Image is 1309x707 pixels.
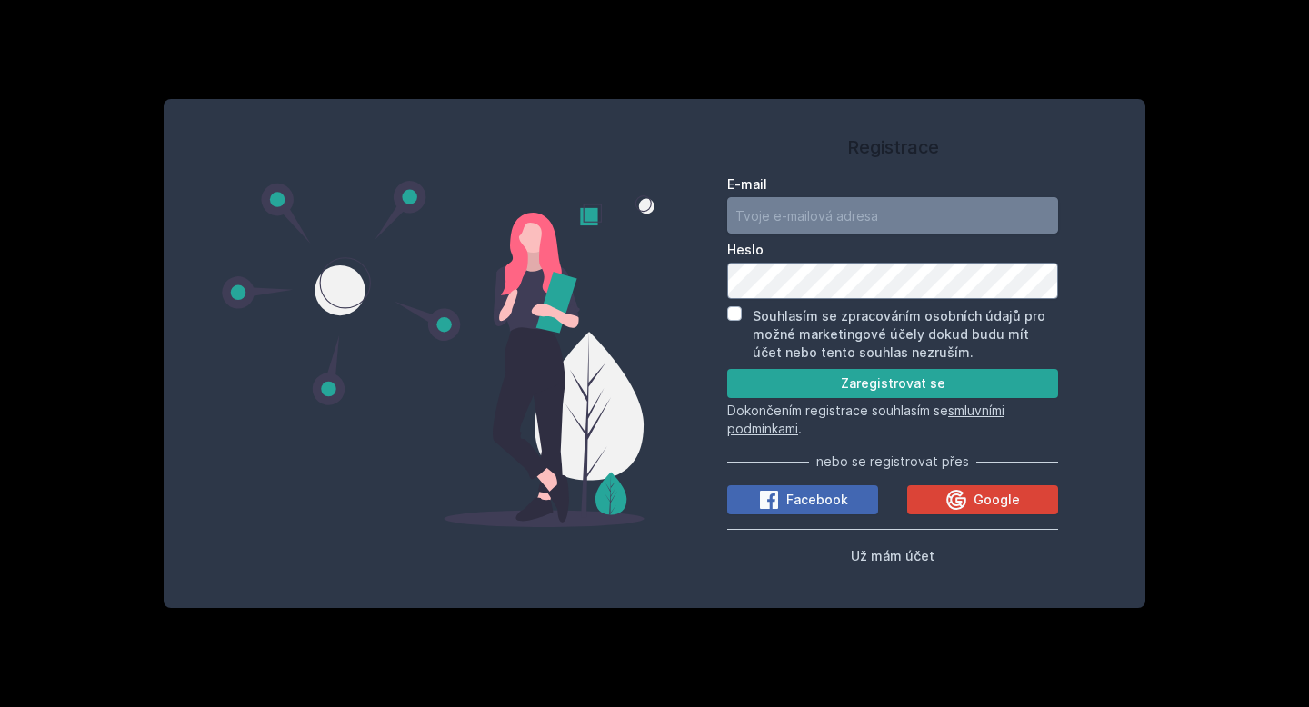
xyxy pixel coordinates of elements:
button: Facebook [727,485,878,514]
label: Heslo [727,241,1058,259]
span: Už mám účet [851,548,934,563]
p: Dokončením registrace souhlasím se . [727,402,1058,438]
span: Google [974,491,1020,509]
input: Tvoje e-mailová adresa [727,197,1058,234]
span: nebo se registrovat přes [816,453,969,471]
button: Zaregistrovat se [727,369,1058,398]
label: E-mail [727,175,1058,194]
h1: Registrace [727,134,1058,161]
button: Už mám účet [851,544,934,566]
button: Google [907,485,1058,514]
span: Facebook [786,491,848,509]
label: Souhlasím se zpracováním osobních údajů pro možné marketingové účely dokud budu mít účet nebo ten... [753,308,1045,360]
